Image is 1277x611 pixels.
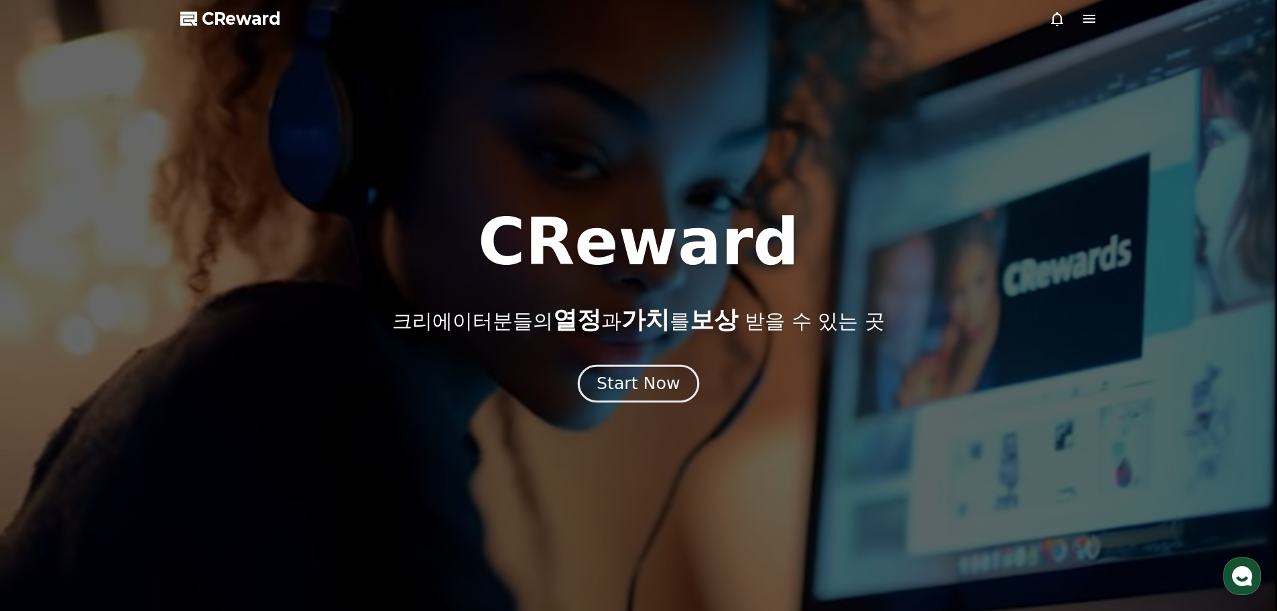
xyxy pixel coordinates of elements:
span: 설정 [207,445,223,456]
a: CReward [180,8,281,30]
h1: CReward [478,210,799,274]
span: 홈 [42,445,50,456]
span: 대화 [123,446,139,457]
p: 크리에이터분들의 과 를 받을 수 있는 곳 [392,307,884,333]
span: 가치 [621,306,670,333]
span: 보상 [690,306,738,333]
span: CReward [202,8,281,30]
a: 설정 [173,425,257,459]
a: 홈 [4,425,88,459]
button: Start Now [578,364,699,402]
a: Start Now [581,379,696,392]
div: Start Now [597,372,680,395]
span: 열정 [553,306,601,333]
a: 대화 [88,425,173,459]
